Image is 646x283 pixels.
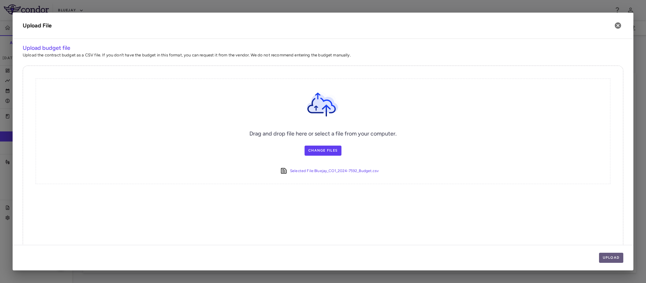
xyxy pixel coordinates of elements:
[23,21,52,30] div: Upload File
[23,52,623,58] p: Upload the contract budget as a CSV file. If you don’t have the budget in this format, you can re...
[305,146,341,156] label: Change Files
[249,130,397,138] h6: Drag and drop file here or select a file from your computer.
[23,44,623,52] h6: Upload budget file
[290,167,379,175] a: Selected File:Bluejay_CO1_2024-7592_Budget.csv
[599,253,624,263] button: Upload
